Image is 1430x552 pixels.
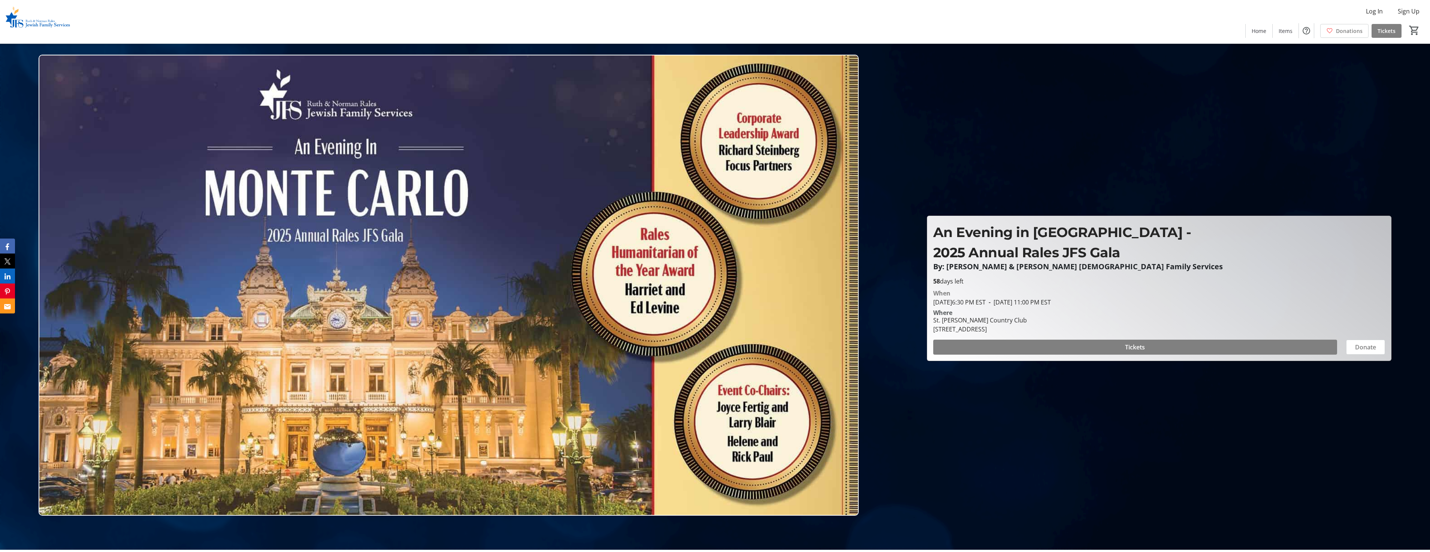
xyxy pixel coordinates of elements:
p: days left [933,277,1385,286]
span: Donate [1355,343,1376,352]
button: Sign Up [1392,5,1426,17]
button: Log In [1360,5,1389,17]
span: Donations [1336,27,1363,35]
div: St. [PERSON_NAME] Country Club [933,316,1027,325]
a: Donations [1320,24,1369,38]
img: Campaign CTA Media Photo [39,55,858,516]
span: [DATE] 11:00 PM EST [986,298,1051,306]
a: Items [1273,24,1299,38]
button: Tickets [933,340,1337,355]
span: - [986,298,994,306]
a: Home [1246,24,1272,38]
span: Tickets [1378,27,1396,35]
span: Sign Up [1398,7,1420,16]
button: Help [1299,23,1314,38]
div: When [933,289,950,298]
div: [STREET_ADDRESS] [933,325,1027,334]
img: Ruth & Norman Rales Jewish Family Services's Logo [4,3,71,40]
a: Tickets [1372,24,1402,38]
span: Log In [1366,7,1383,16]
span: Tickets [1125,343,1145,352]
span: Items [1279,27,1293,35]
button: Cart [1408,24,1421,37]
span: Home [1252,27,1266,35]
span: [DATE] 6:30 PM EST [933,298,986,306]
button: Donate [1346,340,1385,355]
div: Where [933,310,952,316]
span: 58 [933,277,940,285]
span: An Evening in [GEOGRAPHIC_DATA] - [933,224,1191,240]
p: By: [PERSON_NAME] & [PERSON_NAME] [DEMOGRAPHIC_DATA] Family Services [933,263,1385,271]
span: 2025 Annual Rales JFS Gala [933,244,1120,261]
